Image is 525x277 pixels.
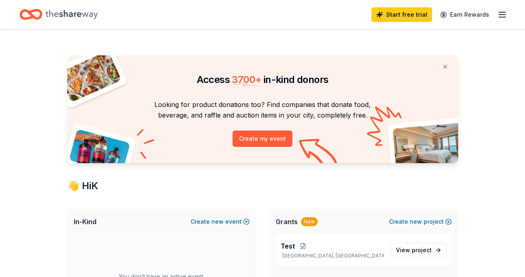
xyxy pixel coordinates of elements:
[232,74,261,85] span: 3700 +
[211,217,224,227] span: new
[281,253,384,259] p: [GEOGRAPHIC_DATA], [GEOGRAPHIC_DATA]
[389,217,452,227] button: Createnewproject
[371,7,432,22] a: Start free trial
[20,5,98,24] a: Home
[412,246,432,253] span: project
[301,217,318,226] div: New
[233,131,292,147] button: Create my event
[391,243,447,257] a: View project
[435,7,494,22] a: Earn Rewards
[74,217,97,227] span: In-Kind
[67,179,458,192] div: 👋 Hi K
[276,217,298,227] span: Grants
[77,99,448,121] p: Looking for product donations too? Find companies that donate food, beverage, and raffle and auct...
[197,74,329,85] span: Access in-kind donors
[410,217,422,227] span: new
[58,50,121,103] img: Pizza
[281,241,295,251] span: Test
[396,245,432,255] span: View
[299,139,340,169] img: Curvy arrow
[191,217,250,227] button: Createnewevent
